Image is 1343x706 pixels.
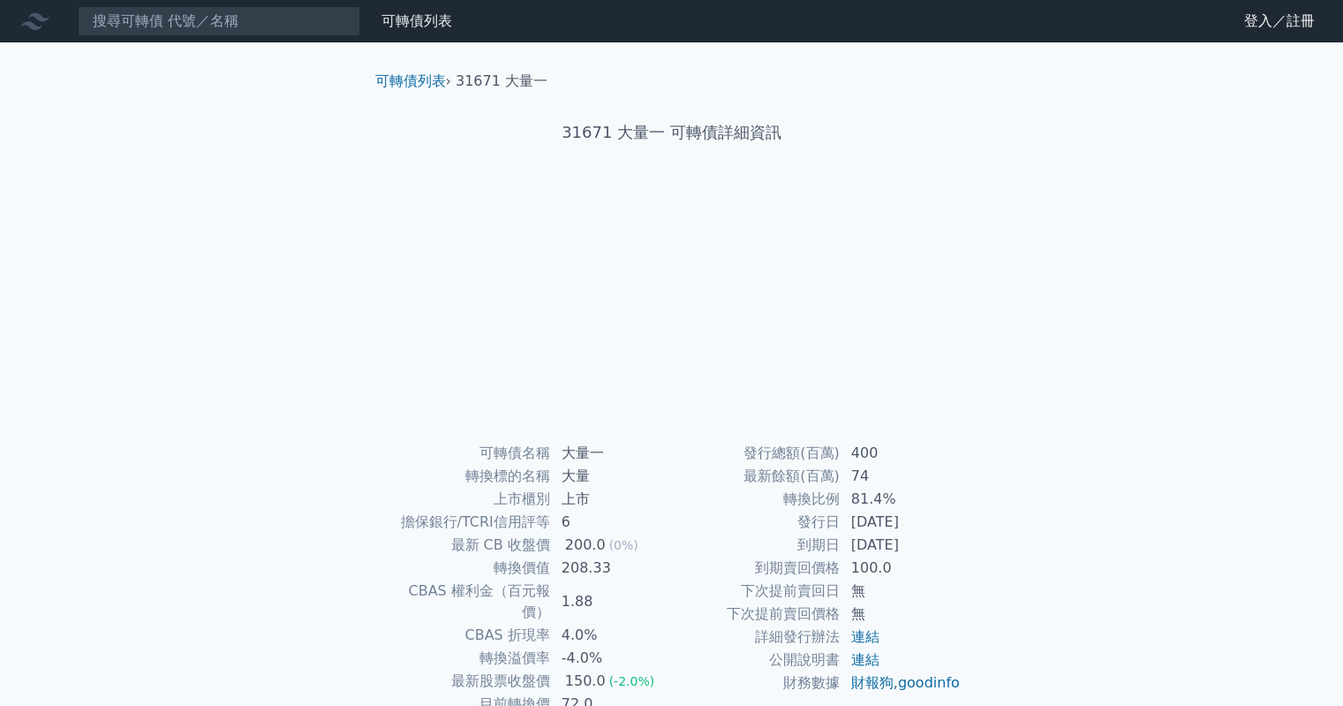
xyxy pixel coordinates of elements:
td: 到期賣回價格 [672,557,841,580]
td: 可轉債名稱 [382,442,551,465]
td: 轉換溢價率 [382,647,551,670]
td: [DATE] [841,511,962,534]
td: 轉換標的名稱 [382,465,551,488]
a: 可轉債列表 [381,12,452,29]
input: 搜尋可轉債 代號／名稱 [78,6,360,36]
li: › [375,71,451,92]
a: goodinfo [898,674,960,691]
td: 發行日 [672,511,841,534]
li: 31671 大量一 [456,71,547,92]
td: 轉換比例 [672,488,841,511]
a: 登入／註冊 [1230,7,1329,35]
td: 無 [841,603,962,626]
td: 大量一 [551,442,672,465]
td: 4.0% [551,624,672,647]
td: 公開說明書 [672,649,841,672]
td: 100.0 [841,557,962,580]
td: 轉換價值 [382,557,551,580]
td: 大量 [551,465,672,488]
td: CBAS 權利金（百元報價） [382,580,551,624]
td: 詳細發行辦法 [672,626,841,649]
a: 財報狗 [851,674,894,691]
td: 1.88 [551,580,672,624]
td: 上市櫃別 [382,488,551,511]
td: 下次提前賣回日 [672,580,841,603]
td: 最新股票收盤價 [382,670,551,693]
td: 擔保銀行/TCRI信用評等 [382,511,551,534]
td: 81.4% [841,488,962,511]
span: (0%) [609,538,638,552]
td: 發行總額(百萬) [672,442,841,465]
a: 連結 [851,628,879,645]
td: , [841,672,962,695]
td: 財務數據 [672,672,841,695]
td: 下次提前賣回價格 [672,603,841,626]
div: 150.0 [562,671,609,692]
td: [DATE] [841,534,962,557]
td: 最新餘額(百萬) [672,465,841,488]
h1: 31671 大量一 可轉債詳細資訊 [361,120,983,145]
div: 200.0 [562,535,609,556]
a: 連結 [851,651,879,668]
td: 208.33 [551,557,672,580]
td: CBAS 折現率 [382,624,551,647]
td: 74 [841,465,962,488]
td: 400 [841,442,962,465]
td: 無 [841,580,962,603]
span: (-2.0%) [609,674,655,688]
td: 到期日 [672,534,841,557]
td: 6 [551,511,672,534]
a: 可轉債列表 [375,72,446,89]
td: 上市 [551,488,672,511]
td: -4.0% [551,647,672,670]
td: 最新 CB 收盤價 [382,534,551,557]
